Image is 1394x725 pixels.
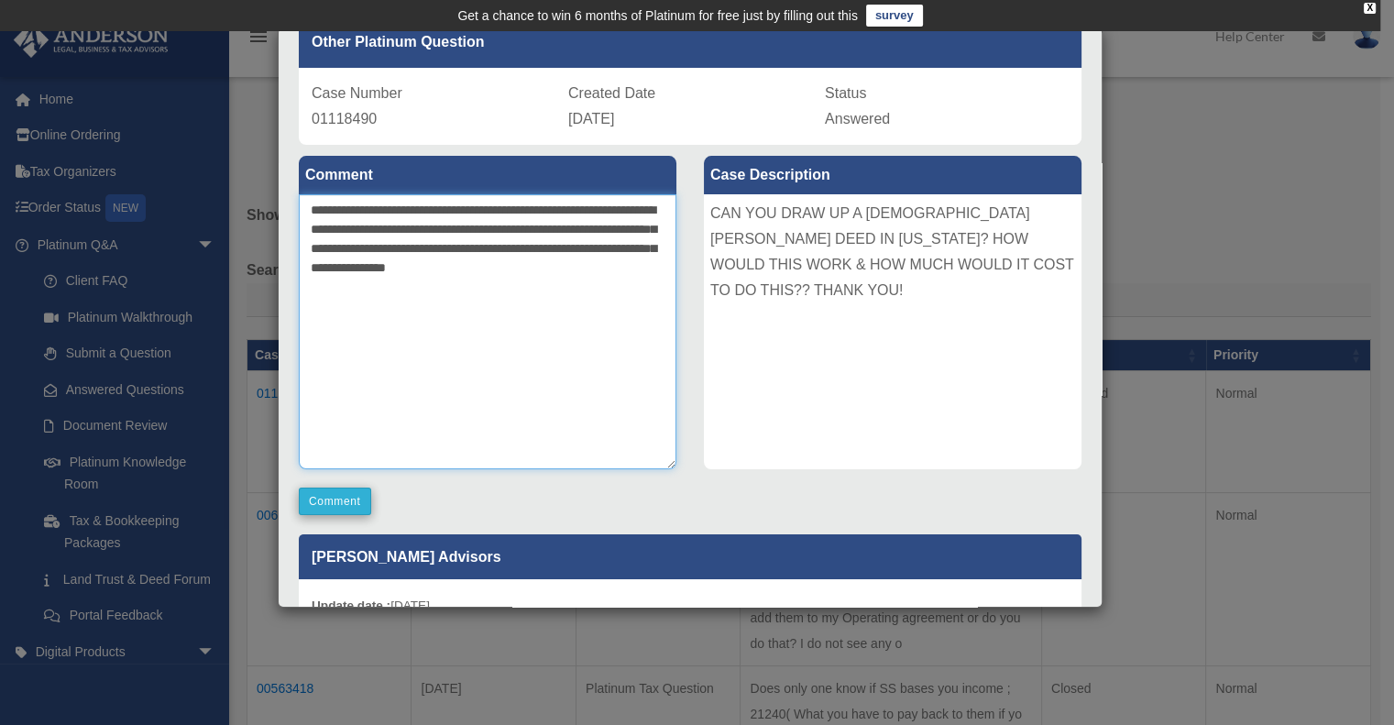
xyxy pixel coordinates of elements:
span: Status [825,85,866,101]
span: Answered [825,111,890,126]
b: Update date : [312,599,390,612]
label: Case Description [704,156,1081,194]
span: Case Number [312,85,402,101]
span: Created Date [568,85,655,101]
a: survey [866,5,923,27]
div: Get a chance to win 6 months of Platinum for free just by filling out this [457,5,858,27]
span: [DATE] [568,111,614,126]
span: 01118490 [312,111,377,126]
button: Comment [299,488,371,515]
small: [DATE] [312,599,430,612]
p: [PERSON_NAME] Advisors [299,534,1081,579]
div: close [1364,3,1376,14]
div: CAN YOU DRAW UP A [DEMOGRAPHIC_DATA] [PERSON_NAME] DEED IN [US_STATE]? HOW WOULD THIS WORK & HOW ... [704,194,1081,469]
label: Comment [299,156,676,194]
div: Other Platinum Question [299,16,1081,68]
